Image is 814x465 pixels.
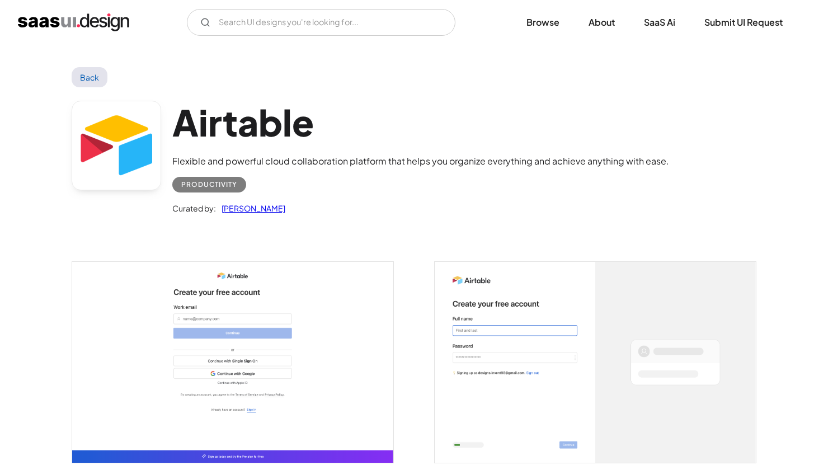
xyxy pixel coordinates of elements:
[631,10,689,35] a: SaaS Ai
[172,154,669,168] div: Flexible and powerful cloud collaboration platform that helps you organize everything and achieve...
[435,262,756,463] a: open lightbox
[187,9,455,36] form: Email Form
[172,101,669,144] h1: Airtable
[181,178,237,191] div: Productivity
[575,10,628,35] a: About
[72,262,393,463] img: 6423cfeb34120f7959658056_Airtable%20Create%20your%20free%20account.png
[691,10,796,35] a: Submit UI Request
[513,10,573,35] a: Browse
[216,201,285,215] a: [PERSON_NAME]
[18,13,129,31] a: home
[72,67,108,87] a: Back
[72,262,393,463] a: open lightbox
[172,201,216,215] div: Curated by:
[435,262,756,463] img: 6423cff3c1b1de1dc265a8e0_Airtable%20Enter%20your%20Details.png
[187,9,455,36] input: Search UI designs you're looking for...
